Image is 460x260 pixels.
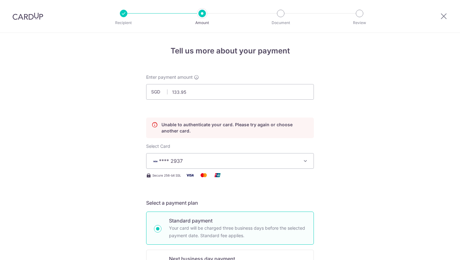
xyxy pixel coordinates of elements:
p: Review [336,20,383,26]
p: Standard payment [169,217,306,224]
input: 0.00 [146,84,314,100]
p: Document [258,20,304,26]
p: Unable to authenticate your card. Please try again or choose another card. [161,122,309,134]
p: Amount [179,20,225,26]
img: Mastercard [197,171,210,179]
h4: Tell us more about your payment [146,45,314,57]
iframe: Opens a widget where you can find more information [420,241,454,257]
span: translation missing: en.payables.payment_networks.credit_card.summary.labels.select_card [146,143,170,149]
img: CardUp [13,12,43,20]
img: Visa [184,171,196,179]
p: Recipient [100,20,147,26]
h5: Select a payment plan [146,199,314,207]
img: VISA [151,159,159,163]
p: Your card will be charged three business days before the selected payment date. Standard fee appl... [169,224,306,239]
img: Union Pay [211,171,224,179]
span: SGD [151,89,167,95]
span: Secure 256-bit SSL [152,173,181,178]
span: Enter payment amount [146,74,193,80]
